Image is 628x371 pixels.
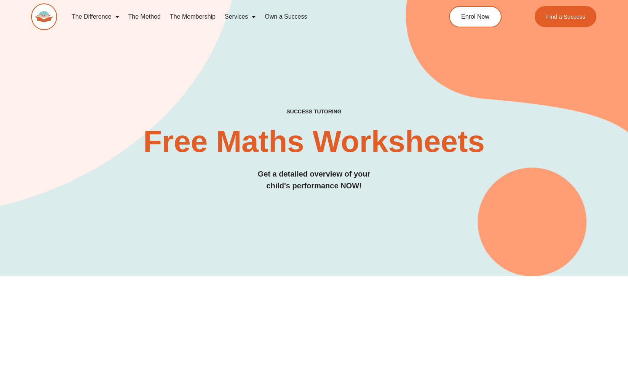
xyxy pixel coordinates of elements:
nav: Menu [67,8,417,25]
a: Enrol Now [449,6,502,27]
a: Services [220,8,260,25]
a: The Difference [67,8,124,25]
a: The Method [124,8,165,25]
span: Find a Success [546,14,585,19]
a: The Membership [165,8,220,25]
span: Enrol Now [461,14,489,20]
h4: SUCCESS TUTORING​ [31,108,596,115]
h3: Get a detailed overview of your child's performance NOW! [31,168,596,192]
h2: Free Maths Worksheets​ [31,126,596,157]
a: Own a Success [260,8,312,25]
a: Find a Success [535,6,597,27]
